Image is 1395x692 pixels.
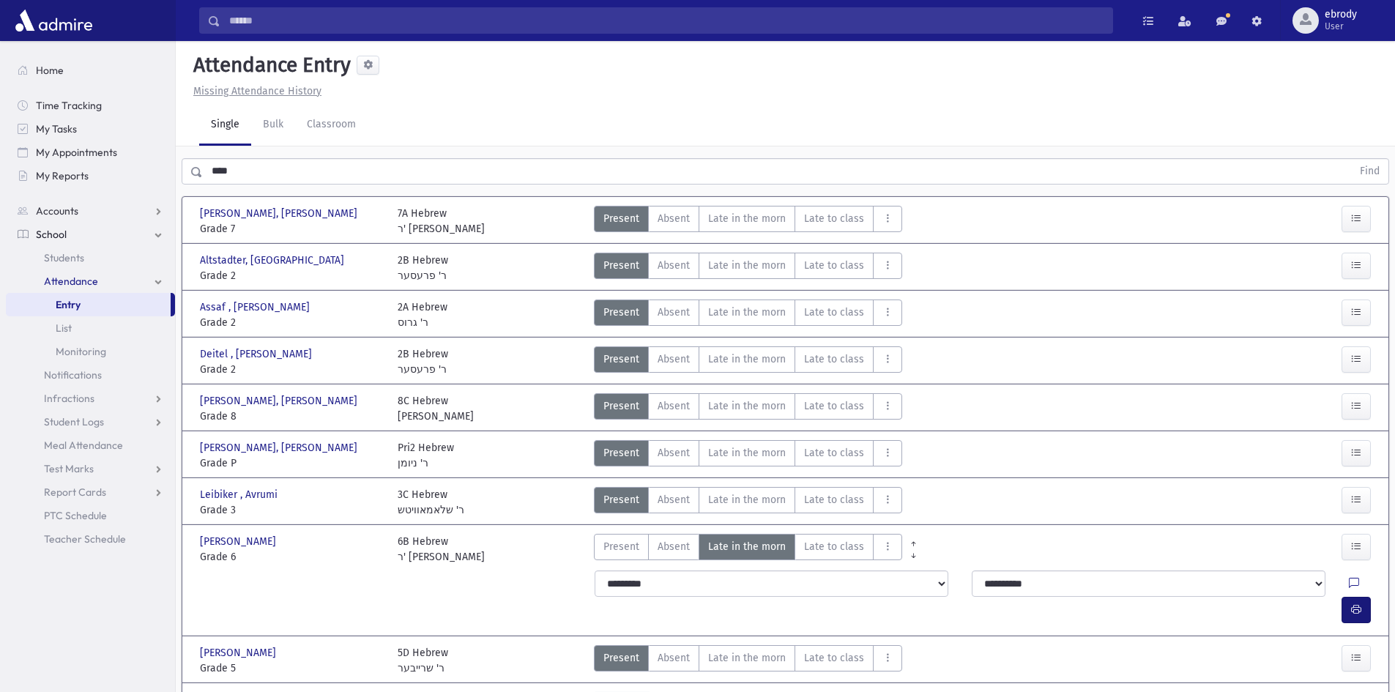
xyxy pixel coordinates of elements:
span: User [1325,21,1357,32]
span: [PERSON_NAME] [200,534,279,549]
span: Entry [56,298,81,311]
span: Late to class [804,211,864,226]
u: Missing Attendance History [193,85,321,97]
span: Present [603,539,639,554]
span: ebrody [1325,9,1357,21]
input: Search [220,7,1112,34]
span: Absent [658,445,690,461]
span: Present [603,650,639,666]
span: Late to class [804,398,864,414]
a: My Appointments [6,141,175,164]
span: Late in the morn [708,351,786,367]
span: Late in the morn [708,445,786,461]
div: 5D Hebrew ר' שרייבער [398,645,448,676]
span: Student Logs [44,415,104,428]
span: Grade 3 [200,502,383,518]
span: Grade 2 [200,315,383,330]
a: Meal Attendance [6,434,175,457]
span: Present [603,492,639,507]
span: List [56,321,72,335]
div: AttTypes [594,440,902,471]
span: Absent [658,305,690,320]
span: My Reports [36,169,89,182]
span: My Appointments [36,146,117,159]
span: Absent [658,398,690,414]
span: Grade 5 [200,661,383,676]
a: My Reports [6,164,175,187]
span: Late in the morn [708,305,786,320]
span: Late in the morn [708,492,786,507]
span: Report Cards [44,485,106,499]
span: Absent [658,650,690,666]
span: Altstadter, [GEOGRAPHIC_DATA] [200,253,347,268]
div: AttTypes [594,534,902,565]
a: List [6,316,175,340]
a: Entry [6,293,171,316]
span: Late to class [804,351,864,367]
div: 2B Hebrew ר' פרעסער [398,346,448,377]
span: Students [44,251,84,264]
div: 2A Hebrew ר' גרוס [398,300,447,330]
span: Late to class [804,539,864,554]
span: Test Marks [44,462,94,475]
span: Grade 6 [200,549,383,565]
span: Late to class [804,492,864,507]
a: Infractions [6,387,175,410]
div: AttTypes [594,487,902,518]
button: Find [1351,159,1388,184]
span: Absent [658,351,690,367]
span: Late to class [804,650,864,666]
span: Present [603,351,639,367]
a: Home [6,59,175,82]
a: Single [199,105,251,146]
a: Notifications [6,363,175,387]
h5: Attendance Entry [187,53,351,78]
span: Late in the morn [708,539,786,554]
a: Monitoring [6,340,175,363]
span: School [36,228,67,241]
a: Teacher Schedule [6,527,175,551]
span: Late in the morn [708,258,786,273]
span: Grade 7 [200,221,383,237]
span: Infractions [44,392,94,405]
span: Present [603,258,639,273]
span: Grade 2 [200,362,383,377]
div: 6B Hebrew ר' [PERSON_NAME] [398,534,485,565]
span: Monitoring [56,345,106,358]
div: 8C Hebrew [PERSON_NAME] [398,393,474,424]
div: AttTypes [594,253,902,283]
img: AdmirePro [12,6,96,35]
span: Present [603,445,639,461]
a: Bulk [251,105,295,146]
span: Grade P [200,455,383,471]
a: PTC Schedule [6,504,175,527]
a: Attendance [6,269,175,293]
div: 3C Hebrew ר' שלאמאוויטש [398,487,464,518]
a: School [6,223,175,246]
div: AttTypes [594,206,902,237]
span: Late to class [804,305,864,320]
span: Late to class [804,258,864,273]
span: [PERSON_NAME] [200,645,279,661]
span: [PERSON_NAME], [PERSON_NAME] [200,206,360,221]
a: Time Tracking [6,94,175,117]
span: Attendance [44,275,98,288]
span: Teacher Schedule [44,532,126,546]
span: Absent [658,539,690,554]
span: [PERSON_NAME], [PERSON_NAME] [200,393,360,409]
span: Deitel , [PERSON_NAME] [200,346,315,362]
div: AttTypes [594,346,902,377]
a: Students [6,246,175,269]
span: Notifications [44,368,102,382]
a: Report Cards [6,480,175,504]
a: Accounts [6,199,175,223]
a: Classroom [295,105,368,146]
span: Assaf , [PERSON_NAME] [200,300,313,315]
span: Meal Attendance [44,439,123,452]
span: Late in the morn [708,211,786,226]
span: Late to class [804,445,864,461]
span: Present [603,398,639,414]
span: PTC Schedule [44,509,107,522]
span: [PERSON_NAME], [PERSON_NAME] [200,440,360,455]
a: Missing Attendance History [187,85,321,97]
